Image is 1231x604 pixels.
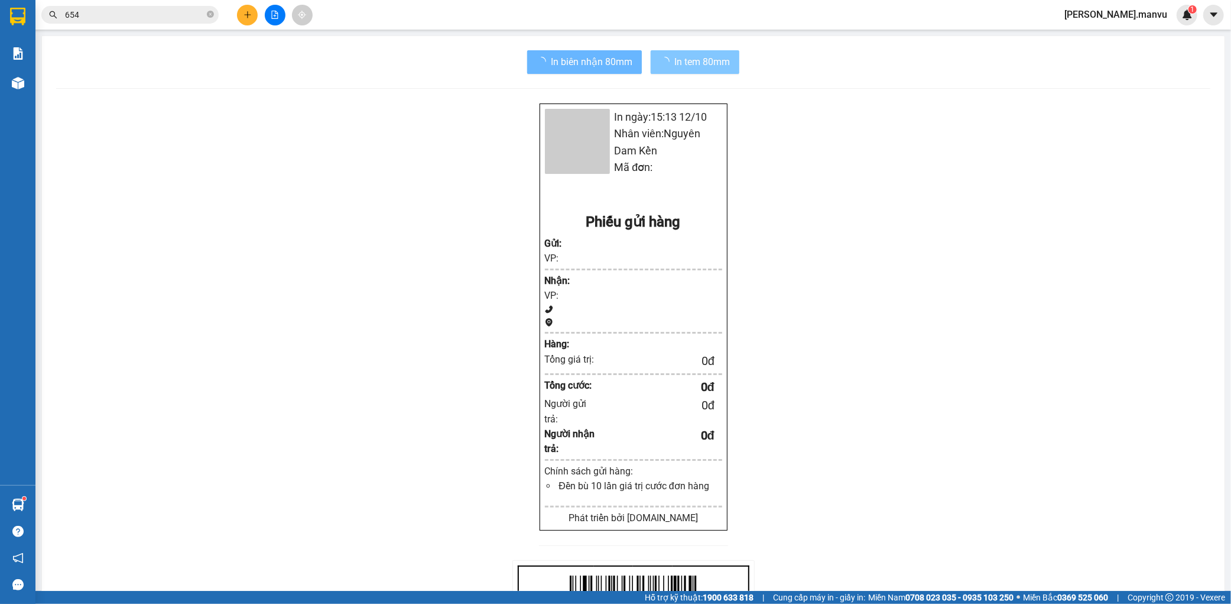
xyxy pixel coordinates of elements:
div: Người gửi trả: [545,396,597,426]
button: aim [292,5,313,25]
span: Miền Bắc [1023,591,1108,604]
li: Nhân viên: Nguyên Dam Kền [545,125,722,159]
li: Mã đơn: [545,159,722,176]
li: Đền bù 10 lần giá trị cước đơn hàng [557,479,722,493]
img: icon-new-feature [1182,9,1193,20]
span: file-add [271,11,279,19]
div: 0 đ [596,427,714,445]
span: environment [545,318,553,327]
span: copyright [1165,593,1174,602]
span: aim [298,11,306,19]
img: warehouse-icon [12,77,24,89]
button: caret-down [1203,5,1224,25]
img: solution-icon [12,47,24,60]
span: | [1117,591,1119,604]
li: In ngày: 13:25 12/10 [6,88,138,104]
div: 0 đ [596,378,714,396]
div: Hàng: [545,337,582,351]
div: VP: [545,288,567,303]
button: plus [237,5,258,25]
span: phone [545,305,553,314]
div: Chính sách gửi hàng: [545,464,722,479]
span: loading [660,57,674,66]
img: logo-vxr [10,8,25,25]
div: 0 đ [596,396,714,415]
button: In tem 80mm [651,50,739,74]
span: In tem 80mm [674,54,730,69]
div: Gửi : [545,236,567,251]
div: Tổng cước: [545,378,597,393]
span: question-circle [12,526,24,537]
li: In ngày: 15:13 12/10 [545,109,722,125]
button: file-add [265,5,285,25]
span: 1 [1190,5,1194,14]
span: message [12,579,24,590]
li: [PERSON_NAME] [6,71,138,88]
button: In biên nhận 80mm [527,50,642,74]
strong: 1900 633 818 [703,593,753,602]
span: loading [537,57,551,66]
sup: 1 [1188,5,1197,14]
span: Miền Nam [868,591,1014,604]
span: Hỗ trợ kỹ thuật: [645,591,753,604]
span: In biên nhận 80mm [551,54,632,69]
span: [PERSON_NAME].manvu [1055,7,1177,22]
span: close-circle [207,9,214,21]
div: Người nhận trả: [545,427,597,456]
input: Tìm tên, số ĐT hoặc mã đơn [65,8,204,21]
strong: 0708 023 035 - 0935 103 250 [905,593,1014,602]
div: Phát triển bởi [DOMAIN_NAME] [545,511,722,525]
span: ⚪️ [1016,595,1020,600]
div: Phiếu gửi hàng [545,211,722,234]
img: warehouse-icon [12,499,24,511]
div: Tổng giá trị: [545,352,597,367]
span: notification [12,553,24,564]
span: caret-down [1209,9,1219,20]
div: Nhận : [545,273,567,288]
span: search [49,11,57,19]
div: 0 đ [596,352,714,370]
strong: 0369 525 060 [1057,593,1108,602]
span: Cung cấp máy in - giấy in: [773,591,865,604]
span: | [762,591,764,604]
span: close-circle [207,11,214,18]
span: plus [243,11,252,19]
sup: 1 [22,497,26,500]
div: VP: [545,251,567,266]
